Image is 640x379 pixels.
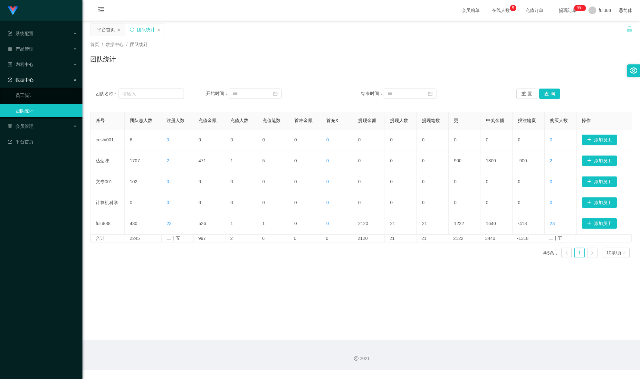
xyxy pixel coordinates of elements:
font: 0 [230,137,233,142]
font: 充值订单 [525,8,543,13]
font: 0 [263,200,265,205]
font: 1222 [454,221,464,226]
font: 提现笔数 [422,118,440,123]
input: 请输入 [119,89,184,99]
font: -900 [518,158,527,163]
font: 数据中心 [106,42,124,47]
font: fulu88 [599,8,611,13]
font: 0 [518,179,521,184]
font: 0 [294,179,297,184]
i: 图标： 下 [622,251,626,255]
font: 平台首页 [97,27,115,32]
font: 数据中心 [15,77,33,82]
font: 526 [198,221,206,226]
font: 团队名称： [95,91,118,96]
i: 图标： 右 [590,251,594,255]
font: 首页 [90,42,99,47]
font: 团队总人数 [130,118,152,123]
font: 0 [294,236,297,241]
i: 图标: 检查-圆圈-o [8,78,12,82]
font: 首充X [326,118,338,123]
font: 0 [326,221,329,226]
font: 6 [130,137,132,142]
font: 0 [422,158,425,163]
font: 提现金额 [358,118,376,123]
font: 21 [390,221,395,226]
font: 997 [198,236,206,241]
font: 0 [422,200,425,205]
font: 0 [422,137,425,142]
a: 团队统计 [15,104,77,117]
i: 图标： 解锁 [626,26,632,32]
font: 0 [390,179,393,184]
font: 2120 [358,221,368,226]
font: 二十五 [167,236,180,241]
font: 计算机科学 [96,200,118,205]
font: 2 [550,158,552,163]
font: 达达味 [96,158,109,163]
i: 图标： 关闭 [157,28,161,32]
font: 充值笔数 [263,118,281,123]
font: 0 [263,137,265,142]
font: 0 [486,200,489,205]
button: 图标: 加号添加员工 [582,135,617,145]
font: 简体 [623,8,632,13]
i: 图标：设置 [630,67,637,74]
font: 团队统计 [90,56,116,63]
font: 提现订单 [559,8,577,13]
font: 0 [198,179,201,184]
font: 471 [198,158,206,163]
font: 0 [294,158,297,163]
font: 中奖金额 [486,118,504,123]
font: 2245 [130,236,140,241]
font: 0 [454,137,456,142]
font: 0 [486,179,489,184]
i: 图标： 关闭 [117,28,121,32]
font: 提现人数 [390,118,408,123]
font: 0 [550,200,552,205]
font: 2122 [453,236,463,241]
sup: 282 [574,5,586,11]
a: 图标：仪表板平台首页 [8,135,77,148]
font: 0 [198,200,201,205]
font: 99+ [577,6,583,10]
font: 0 [230,200,233,205]
font: 0 [263,179,265,184]
font: 1 [263,221,265,226]
font: 首冲金额 [294,118,312,123]
font: 0 [486,137,489,142]
font: ceshi001 [96,137,114,142]
font: 0 [518,137,521,142]
i: 图标: appstore-o [8,47,12,51]
font: 0 [326,236,329,241]
font: 购买人数 [550,118,568,123]
font: 0 [294,200,297,205]
font: 102 [130,179,137,184]
font: 团队统计 [137,27,155,32]
div: 10条/页 [607,248,622,258]
font: 0 [326,200,329,205]
font: 1 [578,250,581,255]
font: 1 [230,221,233,226]
font: 0 [167,137,169,142]
font: 900 [454,158,461,163]
font: 23 [167,221,172,226]
i: 图标：个人资料 [8,62,12,67]
i: 图标：同步 [130,27,134,32]
font: 10条/页 [607,250,622,255]
img: logo.9652507e.png [8,6,18,15]
font: 0 [294,221,297,226]
font: 会员购单 [462,8,480,13]
font: 充值金额 [198,118,216,123]
font: 5 [263,158,265,163]
font: 6 [262,236,265,241]
font: 结束时间： [361,91,384,96]
button: 查询 [539,89,560,99]
font: 0 [326,137,329,142]
font: 二十五 [549,236,562,241]
font: / [126,42,128,47]
font: 0 [326,179,329,184]
font: 0 [294,137,297,142]
font: 文专001 [96,179,112,184]
font: 内容中心 [15,62,33,67]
